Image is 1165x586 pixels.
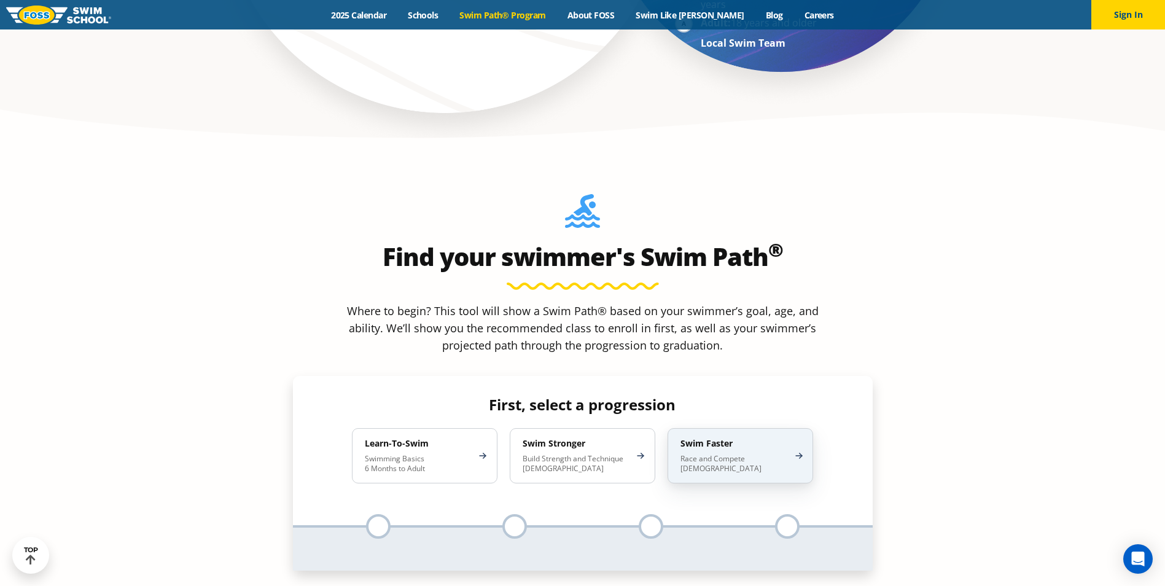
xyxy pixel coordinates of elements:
[625,9,755,21] a: Swim Like [PERSON_NAME]
[1123,544,1153,574] div: Open Intercom Messenger
[755,9,793,21] a: Blog
[365,438,472,449] h4: Learn-To-Swim
[342,396,823,413] h4: First, select a progression
[680,454,788,474] p: Race and Compete [DEMOGRAPHIC_DATA]
[523,438,630,449] h4: Swim Stronger
[365,454,472,474] p: Swimming Basics 6 Months to Adult
[321,9,397,21] a: 2025 Calendar
[701,36,785,50] strong: Local Swim Team
[342,302,824,354] p: Where to begin? This tool will show a Swim Path® based on your swimmer’s goal, age, and ability. ...
[24,546,38,565] div: TOP
[293,242,873,272] h2: Find your swimmer's Swim Path
[397,9,449,21] a: Schools
[793,9,844,21] a: Careers
[556,9,625,21] a: About FOSS
[768,237,783,262] sup: ®
[565,194,600,236] img: Foss-Location-Swimming-Pool-Person.svg
[449,9,556,21] a: Swim Path® Program
[6,6,111,25] img: FOSS Swim School Logo
[523,454,630,474] p: Build Strength and Technique [DEMOGRAPHIC_DATA]
[680,438,788,449] h4: Swim Faster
